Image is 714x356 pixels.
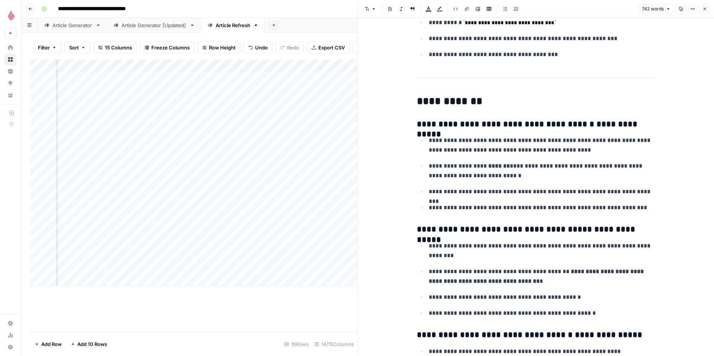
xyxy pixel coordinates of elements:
[38,44,50,51] span: Filter
[4,65,16,77] a: Insights
[4,329,16,341] a: Usage
[4,6,16,25] button: Workspace: Lightspeed
[307,42,350,54] button: Export CSV
[4,54,16,65] a: Browse
[140,42,194,54] button: Freeze Columns
[122,22,187,29] div: Article Generator [Updated]
[38,18,107,33] a: Article Generator
[209,44,236,51] span: Row Height
[642,6,664,12] span: 742 words
[66,338,112,350] button: Add 10 Rows
[4,42,16,54] a: Home
[52,22,93,29] div: Article Generator
[4,89,16,101] a: Your Data
[287,44,299,51] span: Redo
[64,42,90,54] button: Sort
[4,77,16,89] a: Opportunities
[4,317,16,329] a: Settings
[282,338,312,350] div: 16 Rows
[276,42,304,54] button: Redo
[93,42,137,54] button: 15 Columns
[216,22,250,29] div: Article Refresh
[105,44,132,51] span: 15 Columns
[639,4,674,14] button: 742 words
[41,340,62,348] span: Add Row
[197,42,241,54] button: Row Height
[4,341,16,353] button: Help + Support
[318,44,345,51] span: Export CSV
[33,42,61,54] button: Filter
[77,340,107,348] span: Add 10 Rows
[151,44,190,51] span: Freeze Columns
[30,338,66,350] button: Add Row
[255,44,268,51] span: Undo
[69,44,79,51] span: Sort
[244,42,273,54] button: Undo
[4,9,18,22] img: Lightspeed Logo
[107,18,201,33] a: Article Generator [Updated]
[201,18,265,33] a: Article Refresh
[312,338,357,350] div: 14/15 Columns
